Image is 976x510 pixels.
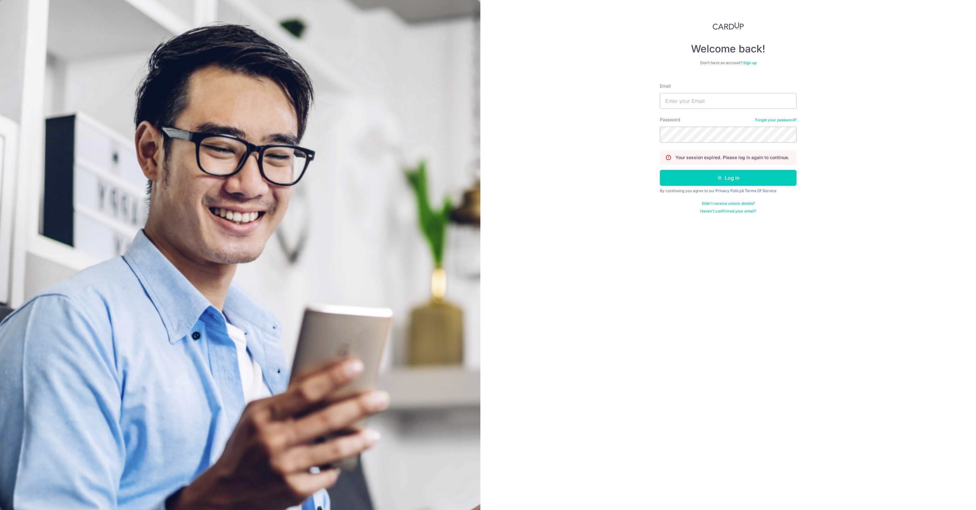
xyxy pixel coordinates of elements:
a: Forgot your password? [755,117,796,123]
a: Didn't receive unlock details? [702,201,755,206]
div: By continuing you agree to our & [660,188,796,193]
button: Log in [660,170,796,186]
input: Enter your Email [660,93,796,109]
a: Terms Of Service [745,188,776,193]
img: CardUp Logo [713,22,744,30]
a: Haven't confirmed your email? [700,209,756,214]
a: Sign up [743,60,756,65]
p: Your session expired. Please log in again to continue. [675,154,789,161]
h4: Welcome back! [660,43,796,55]
label: Email [660,83,671,89]
label: Password [660,117,680,123]
a: Privacy Policy [715,188,742,193]
div: Don’t have an account? [660,60,796,65]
